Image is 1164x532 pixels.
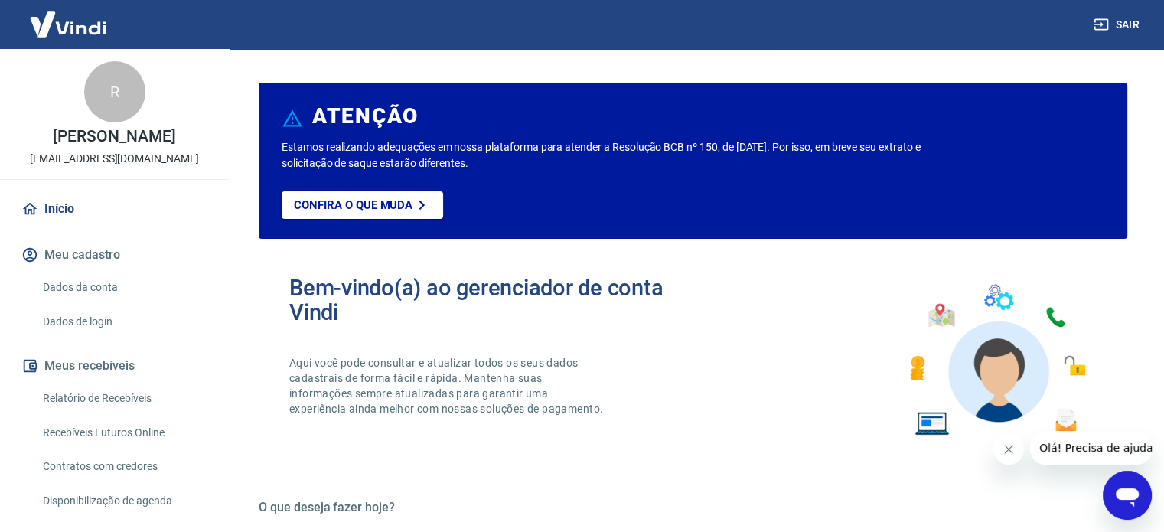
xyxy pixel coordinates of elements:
[37,272,210,303] a: Dados da conta
[282,191,443,219] a: Confira o que muda
[896,276,1097,445] img: Imagem de um avatar masculino com diversos icones exemplificando as funcionalidades do gerenciado...
[289,355,606,416] p: Aqui você pode consultar e atualizar todos os seus dados cadastrais de forma fácil e rápida. Mant...
[18,349,210,383] button: Meus recebíveis
[37,451,210,482] a: Contratos com credores
[37,417,210,449] a: Recebíveis Futuros Online
[1103,471,1152,520] iframe: Botão para abrir a janela de mensagens
[18,1,118,47] img: Vindi
[282,139,940,171] p: Estamos realizando adequações em nossa plataforma para atender a Resolução BCB nº 150, de [DATE]....
[1091,11,1146,39] button: Sair
[289,276,693,325] h2: Bem-vindo(a) ao gerenciador de conta Vindi
[18,192,210,226] a: Início
[993,434,1024,465] iframe: Fechar mensagem
[294,198,412,212] p: Confira o que muda
[37,485,210,517] a: Disponibilização de agenda
[9,11,129,23] span: Olá! Precisa de ajuda?
[84,61,145,122] div: R
[312,109,419,124] h6: ATENÇÃO
[37,383,210,414] a: Relatório de Recebíveis
[30,151,199,167] p: [EMAIL_ADDRESS][DOMAIN_NAME]
[259,500,1127,515] h5: O que deseja fazer hoje?
[18,238,210,272] button: Meu cadastro
[53,129,175,145] p: [PERSON_NAME]
[1030,431,1152,465] iframe: Mensagem da empresa
[37,306,210,338] a: Dados de login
